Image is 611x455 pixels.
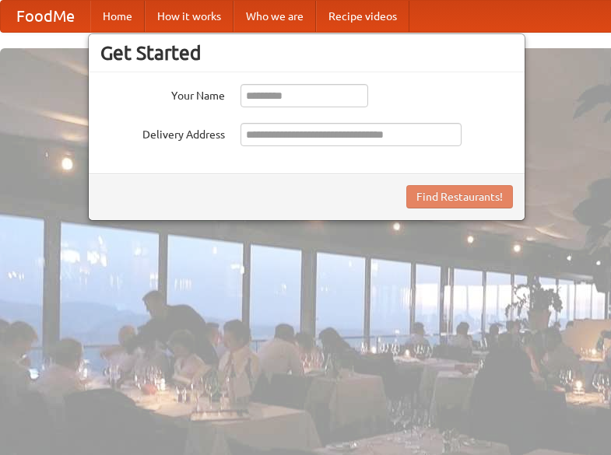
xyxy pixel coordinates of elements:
[100,41,513,65] h3: Get Started
[145,1,234,32] a: How it works
[100,84,225,103] label: Your Name
[1,1,90,32] a: FoodMe
[100,123,225,142] label: Delivery Address
[406,185,513,208] button: Find Restaurants!
[90,1,145,32] a: Home
[234,1,316,32] a: Who we are
[316,1,409,32] a: Recipe videos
